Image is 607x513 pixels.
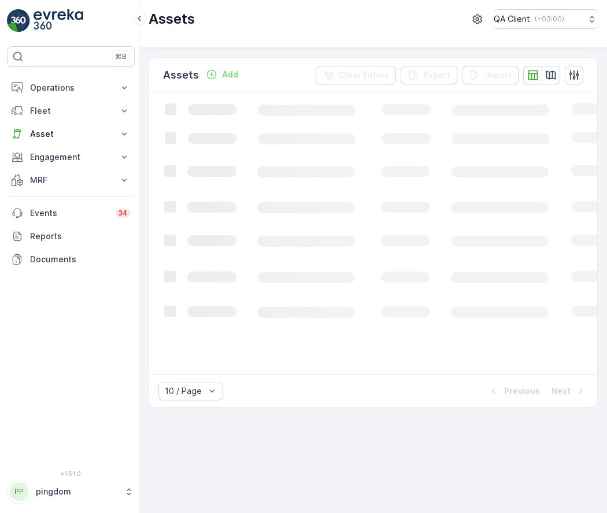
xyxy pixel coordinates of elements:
[115,52,127,61] p: ⌘B
[30,151,112,163] p: Engagement
[7,470,135,477] span: v 1.51.0
[485,69,512,81] p: Import
[36,486,119,497] p: pingdom
[504,385,540,397] p: Previous
[30,105,112,117] p: Fleet
[34,9,83,32] img: logo_light-DOdMpM7g.png
[7,146,135,169] button: Engagement
[7,76,135,99] button: Operations
[424,69,450,81] p: Export
[7,225,135,248] a: Reports
[316,66,396,84] button: Clear Filters
[201,68,243,81] button: Add
[118,209,128,218] p: 34
[535,14,564,24] p: ( +03:00 )
[30,207,109,219] p: Events
[30,128,112,140] p: Asset
[550,384,588,398] button: Next
[7,202,135,225] a: Events34
[7,99,135,122] button: Fleet
[339,69,389,81] p: Clear Filters
[222,69,238,80] p: Add
[494,9,598,29] button: QA Client(+03:00)
[30,231,130,242] p: Reports
[494,13,530,25] p: QA Client
[7,169,135,192] button: MRF
[401,66,457,84] button: Export
[163,67,199,83] p: Assets
[149,10,195,28] p: Assets
[30,174,112,186] p: MRF
[30,82,112,94] p: Operations
[30,254,130,265] p: Documents
[10,482,28,501] div: PP
[7,9,30,32] img: logo
[7,122,135,146] button: Asset
[552,385,571,397] p: Next
[487,384,541,398] button: Previous
[7,479,135,504] button: PPpingdom
[462,66,519,84] button: Import
[7,248,135,271] a: Documents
